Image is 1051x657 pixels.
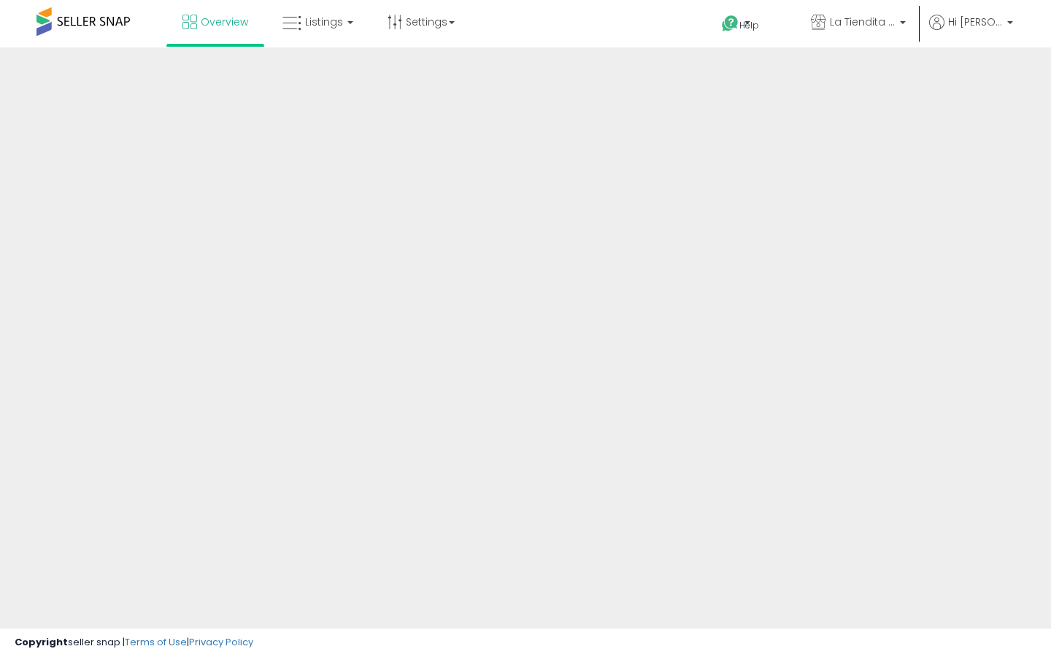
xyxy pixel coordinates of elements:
strong: Copyright [15,635,68,649]
a: Hi [PERSON_NAME] [929,15,1013,47]
div: seller snap | | [15,636,253,650]
span: Overview [201,15,248,29]
i: Get Help [721,15,739,33]
span: Hi [PERSON_NAME] [948,15,1003,29]
a: Terms of Use [125,635,187,649]
span: Help [739,19,759,31]
a: Help [710,4,788,47]
span: La Tiendita Distributions [830,15,896,29]
span: Listings [305,15,343,29]
a: Privacy Policy [189,635,253,649]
